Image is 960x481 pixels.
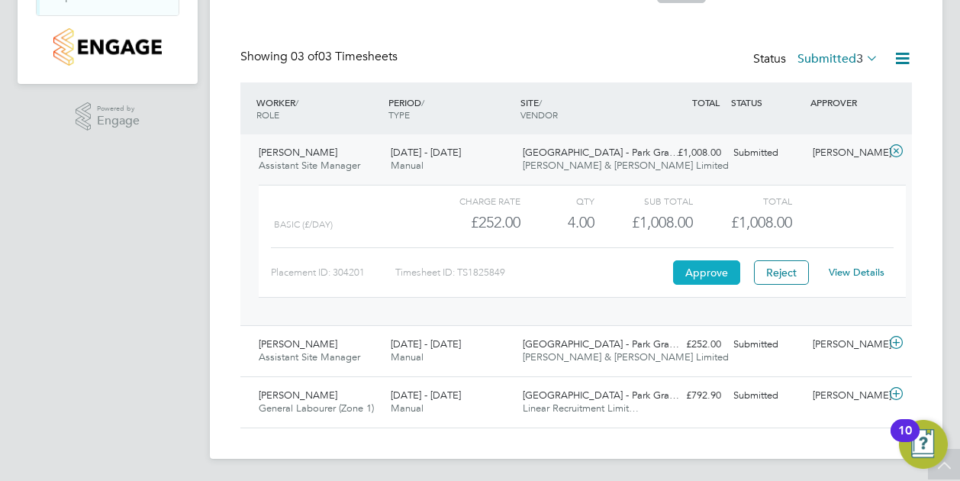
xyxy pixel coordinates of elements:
[807,383,886,408] div: [PERSON_NAME]
[594,210,693,235] div: £1,008.00
[520,192,594,210] div: QTY
[97,115,140,128] span: Engage
[391,350,424,363] span: Manual
[727,140,807,166] div: Submitted
[523,337,679,350] span: [GEOGRAPHIC_DATA] - Park Gra…
[797,51,878,66] label: Submitted
[594,192,693,210] div: Sub Total
[807,89,886,116] div: APPROVER
[898,431,912,450] div: 10
[391,402,424,415] span: Manual
[693,192,791,210] div: Total
[259,337,337,350] span: [PERSON_NAME]
[291,49,318,64] span: 03 of
[648,140,727,166] div: £1,008.00
[391,389,461,402] span: [DATE] - [DATE]
[731,213,792,231] span: £1,008.00
[648,383,727,408] div: £792.90
[899,420,948,469] button: Open Resource Center, 10 new notifications
[856,51,863,66] span: 3
[259,350,360,363] span: Assistant Site Manager
[422,210,520,235] div: £252.00
[391,159,424,172] span: Manual
[253,89,385,128] div: WORKER
[259,389,337,402] span: [PERSON_NAME]
[256,108,279,121] span: ROLE
[753,49,881,70] div: Status
[692,96,720,108] span: TOTAL
[259,146,337,159] span: [PERSON_NAME]
[523,350,729,363] span: [PERSON_NAME] & [PERSON_NAME] Limited
[274,219,333,230] span: Basic (£/day)
[97,102,140,115] span: Powered by
[807,140,886,166] div: [PERSON_NAME]
[53,28,161,66] img: countryside-properties-logo-retina.png
[421,96,424,108] span: /
[539,96,542,108] span: /
[754,260,809,285] button: Reject
[36,28,179,66] a: Go to home page
[388,108,410,121] span: TYPE
[673,260,740,285] button: Approve
[727,383,807,408] div: Submitted
[271,260,395,285] div: Placement ID: 304201
[395,260,669,285] div: Timesheet ID: TS1825849
[76,102,140,131] a: Powered byEngage
[520,210,594,235] div: 4.00
[523,159,729,172] span: [PERSON_NAME] & [PERSON_NAME] Limited
[727,89,807,116] div: STATUS
[422,192,520,210] div: Charge rate
[517,89,649,128] div: SITE
[523,402,639,415] span: Linear Recruitment Limit…
[829,266,884,279] a: View Details
[648,332,727,357] div: £252.00
[727,332,807,357] div: Submitted
[523,146,679,159] span: [GEOGRAPHIC_DATA] - Park Gra…
[259,159,360,172] span: Assistant Site Manager
[523,389,679,402] span: [GEOGRAPHIC_DATA] - Park Gra…
[385,89,517,128] div: PERIOD
[391,337,461,350] span: [DATE] - [DATE]
[807,332,886,357] div: [PERSON_NAME]
[295,96,298,108] span: /
[291,49,398,64] span: 03 Timesheets
[391,146,461,159] span: [DATE] - [DATE]
[259,402,374,415] span: General Labourer (Zone 1)
[240,49,401,65] div: Showing
[520,108,558,121] span: VENDOR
